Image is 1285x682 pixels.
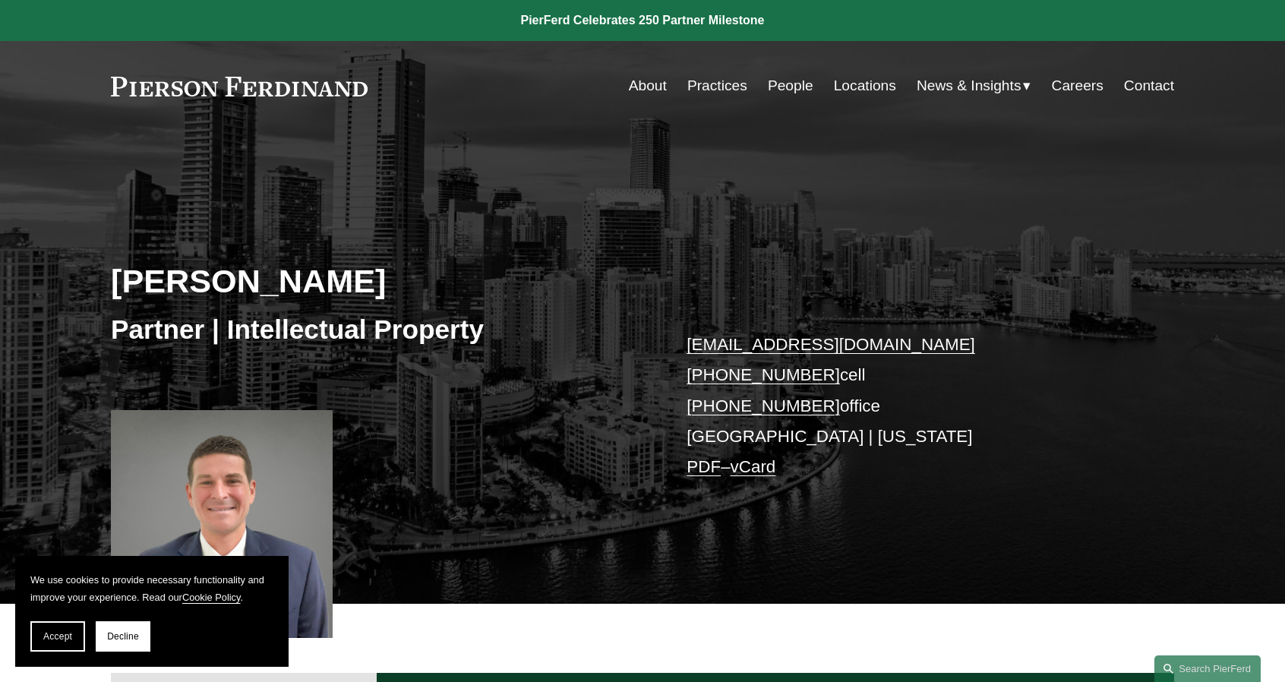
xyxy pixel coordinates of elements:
a: [PHONE_NUMBER] [687,365,840,384]
span: News & Insights [917,73,1021,99]
section: Cookie banner [15,556,289,667]
a: Contact [1124,71,1174,100]
h2: [PERSON_NAME] [111,261,642,301]
a: Cookie Policy [182,592,241,603]
button: Accept [30,621,85,652]
a: People [768,71,813,100]
a: vCard [731,457,776,476]
a: PDF [687,457,721,476]
a: Practices [687,71,747,100]
p: We use cookies to provide necessary functionality and improve your experience. Read our . [30,571,273,606]
span: Accept [43,631,72,642]
a: [EMAIL_ADDRESS][DOMAIN_NAME] [687,335,974,354]
a: Search this site [1154,655,1261,682]
span: Decline [107,631,139,642]
a: About [629,71,667,100]
h3: Partner | Intellectual Property [111,313,642,346]
p: cell office [GEOGRAPHIC_DATA] | [US_STATE] – [687,330,1129,483]
button: Decline [96,621,150,652]
a: folder dropdown [917,71,1031,100]
a: Careers [1052,71,1103,100]
a: [PHONE_NUMBER] [687,396,840,415]
a: Locations [834,71,896,100]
